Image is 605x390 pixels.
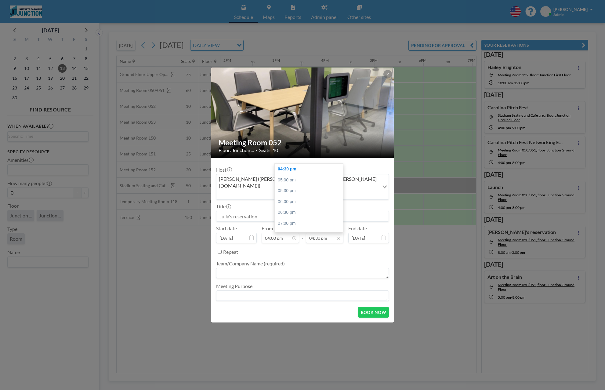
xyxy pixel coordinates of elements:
[218,176,378,189] span: [PERSON_NAME] ([PERSON_NAME][EMAIL_ADDRESS][PERSON_NAME][DOMAIN_NAME])
[348,225,367,231] label: End date
[211,67,394,159] img: 537.jpg
[216,203,230,210] label: Title
[255,148,258,152] span: •
[275,229,343,240] div: 07:30 pm
[216,211,389,221] input: Julia's reservation
[275,218,343,229] div: 07:00 pm
[216,174,389,200] div: Search for option
[217,190,379,198] input: Search for option
[216,225,237,231] label: Start date
[275,207,343,218] div: 06:30 pm
[275,196,343,207] div: 06:00 pm
[275,164,343,175] div: 04:30 pm
[358,307,389,318] button: BOOK NOW
[223,249,238,255] label: Repeat
[275,175,343,186] div: 05:00 pm
[219,138,387,147] h2: Meeting Room 052
[219,147,254,153] span: Floor: Junction ...
[216,167,231,173] label: Host
[259,147,278,153] span: Seats: 10
[275,185,343,196] div: 05:30 pm
[262,225,273,231] label: From
[216,261,285,267] label: Team/Company Name (required)
[216,283,252,289] label: Meeting Purpose
[302,228,303,241] span: -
